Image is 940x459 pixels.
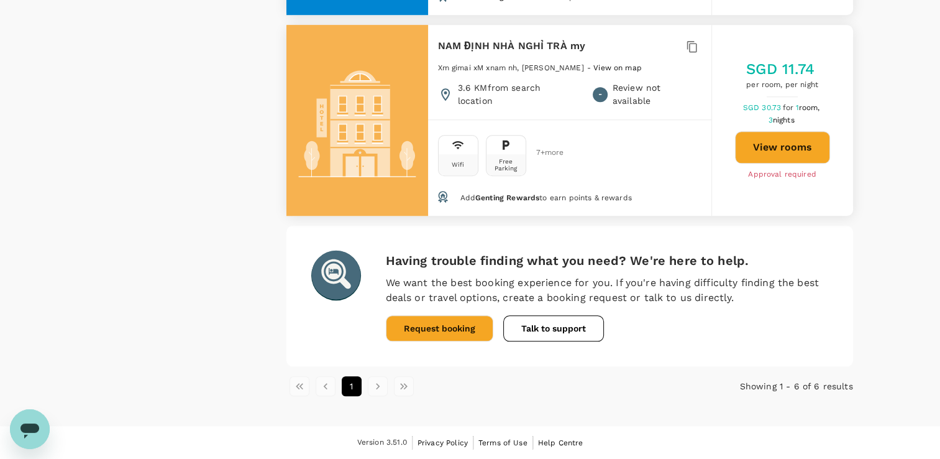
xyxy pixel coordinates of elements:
[475,193,539,202] span: Genting Rewards
[438,37,586,55] h6: NAM ĐỊNH NHÀ NGHỈ TRÀ my
[418,438,468,447] span: Privacy Policy
[783,103,795,112] span: for
[587,63,593,72] span: -
[357,437,407,449] span: Version 3.51.0
[536,149,555,157] span: 7 + more
[286,376,664,396] nav: pagination navigation
[452,161,465,168] div: Wifi
[538,436,583,450] a: Help Centre
[386,315,493,341] button: Request booking
[538,438,583,447] span: Help Centre
[746,79,818,91] span: per room, per night
[386,251,828,271] h6: Having trouble finding what you need? We're here to help.
[458,81,578,106] p: 3.6 KM from search location
[795,103,821,112] span: 1
[503,315,604,341] button: Talk to support
[386,276,828,305] p: We want the best booking experience for you. If you're having difficulty finding the best deals o...
[613,81,701,106] p: Review not available
[478,438,527,447] span: Terms of Use
[460,193,631,202] span: Add to earn points & rewards
[438,63,584,72] span: Xm gimai xM xnam nh, [PERSON_NAME]
[735,131,830,164] button: View rooms
[664,380,853,392] p: Showing 1 - 6 of 6 results
[418,436,468,450] a: Privacy Policy
[342,376,362,396] button: page 1
[593,63,642,72] span: View on map
[743,103,783,112] span: SGD 30.73
[748,169,816,181] span: Approval required
[598,88,602,101] span: -
[768,116,796,124] span: 3
[799,103,820,112] span: room,
[489,158,523,172] div: Free Parking
[593,62,642,72] a: View on map
[773,116,795,124] span: nights
[746,59,818,79] h5: SGD 11.74
[478,436,527,450] a: Terms of Use
[10,409,50,449] iframe: Button to launch messaging window, conversation in progress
